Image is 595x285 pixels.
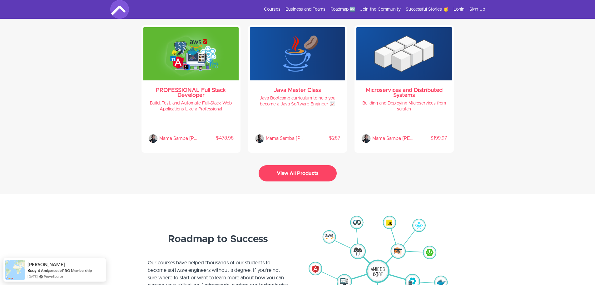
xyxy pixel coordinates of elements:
span: Bought [27,268,40,273]
h3: Microservices and Distributed Systems [361,88,447,98]
a: PROFESSIONAL Full Stack Developer Build, Test, and Automate Full-Stack Web Applications Like a Pr... [143,27,239,151]
a: Business and Teams [285,6,325,13]
a: Roadmap 🆕 [330,6,355,13]
h4: Building and Deploying Microservices from scratch [361,100,447,112]
img: WPzdydpSLWzi0DE2vtpQ_full-stack-professional.png [143,27,239,80]
strong: Roadmap to Success [168,234,268,244]
p: Mama Samba Braima Nelson [159,134,200,143]
a: Java Master Class Java Bootcamp curriculum to help you become a Java Software Engineer 📈 Mama Sam... [250,27,345,151]
img: provesource social proof notification image [5,260,25,280]
h4: Java Bootcamp curriculum to help you become a Java Software Engineer 📈 [255,95,340,107]
span: [DATE] [27,274,37,279]
img: TihXErSBeUGYhRLXbhsQ_microservices.png [356,27,452,80]
p: $478.98 [200,135,234,141]
img: KxJrDWUAT7eboSIIw62Q_java-master-class.png [250,27,345,80]
p: Mama Samba Braima Nelson [266,134,306,143]
a: Successful Stories 🥳 [406,6,449,13]
span: [PERSON_NAME] [27,262,65,267]
p: $199.97 [413,135,447,141]
img: Mama Samba Braima Nelson [361,134,371,143]
p: $287 [306,135,340,141]
button: View All Products [259,165,337,181]
img: Mama Samba Braima Nelson [255,134,264,143]
p: Mama Samba Braima Nelson [372,134,413,143]
a: ProveSource [44,274,63,279]
a: Courses [264,6,280,13]
h4: Build, Test, and Automate Full-Stack Web Applications Like a Professional [148,100,234,112]
h3: Java Master Class [255,88,340,93]
img: Mama Samba Braima Nelson [148,134,158,143]
a: Microservices and Distributed Systems Building and Deploying Microservices from scratch Mama Samb... [356,27,452,151]
a: Login [454,6,464,13]
a: Join the Community [360,6,401,13]
h3: PROFESSIONAL Full Stack Developer [148,88,234,98]
a: Amigoscode PRO Membership [41,268,92,273]
a: Sign Up [469,6,485,13]
a: View All Products [259,172,337,176]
